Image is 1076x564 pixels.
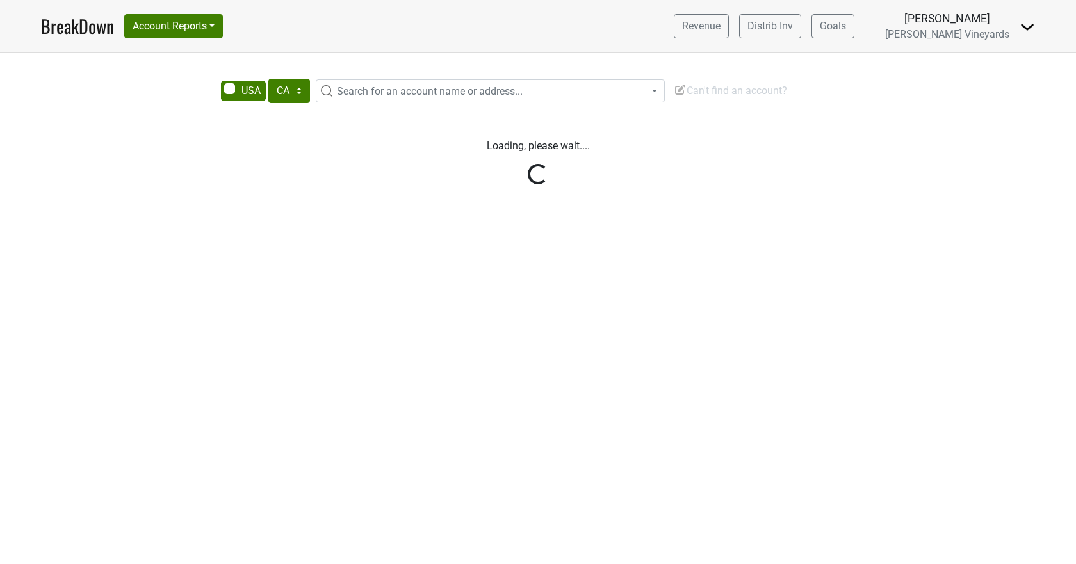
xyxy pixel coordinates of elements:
[124,14,223,38] button: Account Reports
[674,85,787,97] span: Can't find an account?
[183,138,893,154] p: Loading, please wait....
[811,14,854,38] a: Goals
[885,10,1009,27] div: [PERSON_NAME]
[674,14,729,38] a: Revenue
[739,14,801,38] a: Distrib Inv
[1020,19,1035,35] img: Dropdown Menu
[337,85,523,97] span: Search for an account name or address...
[41,13,114,40] a: BreakDown
[885,28,1009,40] span: [PERSON_NAME] Vineyards
[674,83,687,96] img: Edit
